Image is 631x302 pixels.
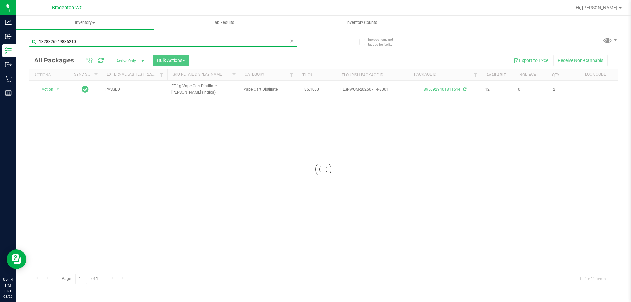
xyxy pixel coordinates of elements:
a: Inventory [16,16,154,30]
inline-svg: Retail [5,76,12,82]
iframe: Resource center [7,249,26,269]
span: Lab Results [203,20,243,26]
span: Inventory [16,20,154,26]
span: Include items not tagged for facility [368,37,401,47]
input: Search Package ID, Item Name, SKU, Lot or Part Number... [29,37,297,47]
a: Inventory Counts [292,16,431,30]
a: Lab Results [154,16,292,30]
p: 08/20 [3,294,13,299]
span: Inventory Counts [338,20,386,26]
inline-svg: Inbound [5,33,12,40]
inline-svg: Inventory [5,47,12,54]
span: Clear [290,37,294,45]
inline-svg: Reports [5,90,12,96]
span: Hi, [PERSON_NAME]! [576,5,619,10]
span: Bradenton WC [52,5,82,11]
inline-svg: Outbound [5,61,12,68]
p: 05:14 PM EDT [3,276,13,294]
inline-svg: Analytics [5,19,12,26]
